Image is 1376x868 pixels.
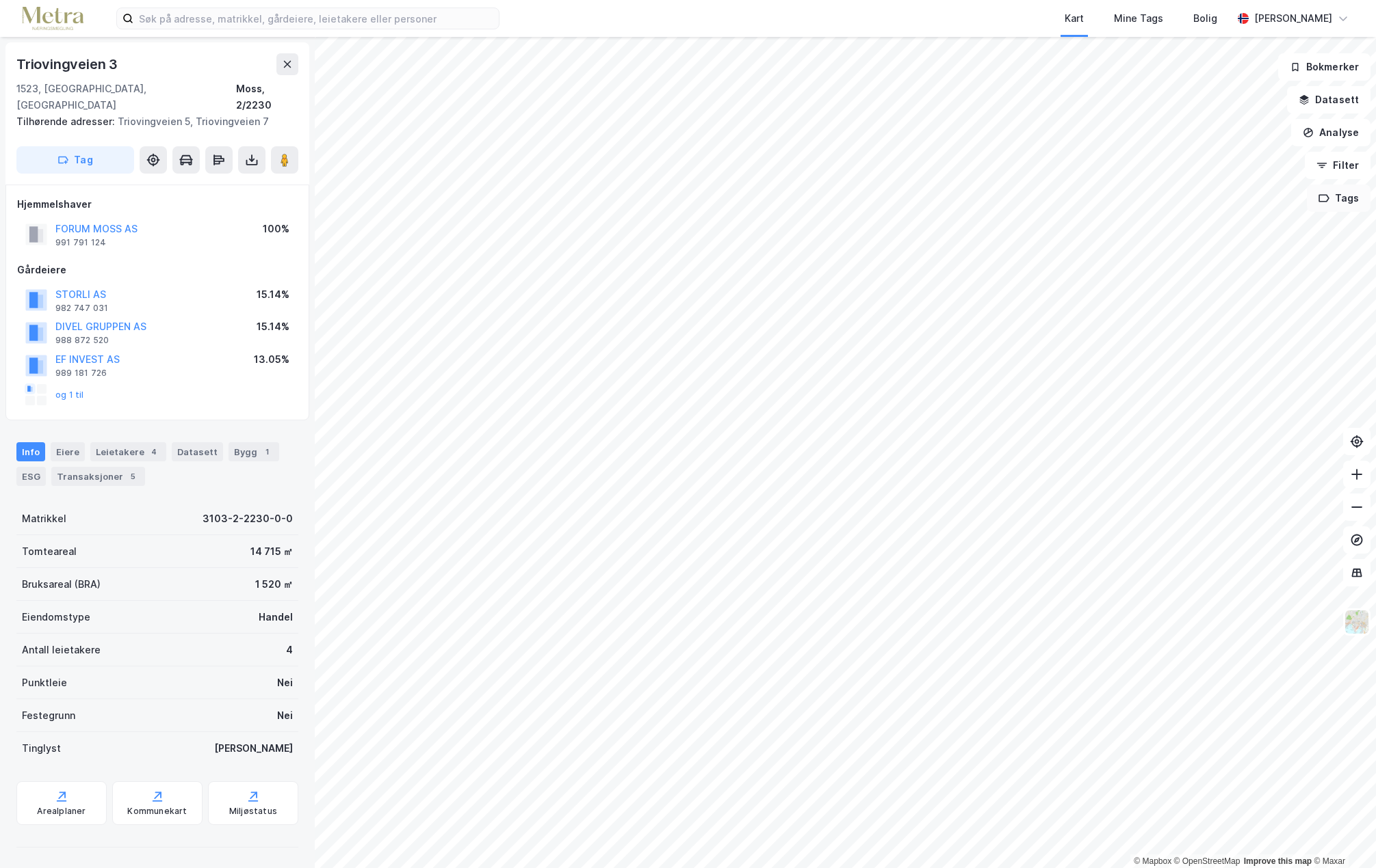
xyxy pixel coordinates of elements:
[250,543,293,560] div: 14 715 ㎡
[1134,856,1171,866] a: Mapbox
[22,740,61,757] div: Tinglyst
[286,642,293,658] div: 4
[22,511,66,527] div: Matrikkel
[229,806,277,817] div: Miljøstatus
[51,467,145,486] div: Transaksjoner
[22,7,83,31] img: metra-logo.256734c3b2bbffee19d4.png
[17,262,298,278] div: Gårdeiere
[277,675,293,691] div: Nei
[1065,10,1084,27] div: Kart
[22,543,77,560] div: Tomteareal
[214,740,293,757] div: [PERSON_NAME]
[1193,10,1217,27] div: Bolig
[16,467,46,486] div: ESG
[16,81,236,113] div: 1523, [GEOGRAPHIC_DATA], [GEOGRAPHIC_DATA]
[259,609,293,625] div: Handel
[257,286,289,303] div: 15.14%
[126,470,140,483] div: 5
[1291,119,1371,146] button: Analyse
[1244,856,1312,866] a: Improve this map
[1174,856,1241,866] a: OpenStreetMap
[229,442,279,461] div: Bygg
[22,675,67,691] div: Punktleie
[16,53,120,75] div: Triovingveien 3
[133,8,499,29] input: Søk på adresse, matrikkel, gårdeiere, leietakere eller personer
[1344,609,1370,635] img: Z
[1287,86,1371,113] button: Datasett
[254,351,289,368] div: 13.05%
[1308,802,1376,868] iframe: Chat Widget
[203,511,293,527] div: 3103-2-2230-0-0
[16,146,134,174] button: Tag
[55,368,107,379] div: 989 181 726
[55,303,108,314] div: 982 747 031
[90,442,166,461] div: Leietakere
[172,442,223,461] div: Datasett
[257,318,289,335] div: 15.14%
[16,113,287,130] div: Triovingveien 5, Triovingveien 7
[37,806,86,817] div: Arealplaner
[1308,802,1376,868] div: Kontrollprogram for chat
[1254,10,1332,27] div: [PERSON_NAME]
[260,445,274,459] div: 1
[55,237,106,248] div: 991 791 124
[22,707,75,724] div: Festegrunn
[1114,10,1163,27] div: Mine Tags
[55,335,109,346] div: 988 872 520
[51,442,85,461] div: Eiere
[16,116,118,127] span: Tilhørende adresser:
[263,221,289,237] div: 100%
[16,442,45,461] div: Info
[22,642,101,658] div: Antall leietakere
[236,81,298,113] div: Moss, 2/2230
[1278,53,1371,81] button: Bokmerker
[1307,185,1371,212] button: Tags
[17,196,298,213] div: Hjemmelshaver
[22,576,101,593] div: Bruksareal (BRA)
[22,609,90,625] div: Eiendomstype
[1305,152,1371,179] button: Filter
[255,576,293,593] div: 1 520 ㎡
[127,806,187,817] div: Kommunekart
[277,707,293,724] div: Nei
[147,445,161,459] div: 4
